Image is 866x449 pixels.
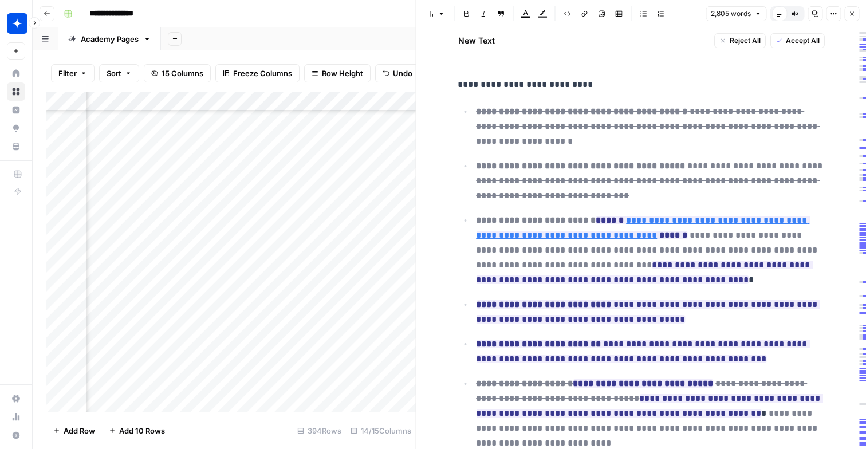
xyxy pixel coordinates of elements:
div: Academy Pages [81,33,139,45]
a: Home [7,64,25,82]
div: 14/15 Columns [346,422,416,440]
span: Filter [58,68,77,79]
button: 15 Columns [144,64,211,82]
button: Sort [99,64,139,82]
h2: New Text [458,35,494,46]
a: Opportunities [7,119,25,137]
img: Wiz Logo [7,13,27,34]
button: Add Row [46,422,102,440]
button: Filter [51,64,95,82]
span: Row Height [322,68,363,79]
a: Browse [7,82,25,101]
a: Settings [7,389,25,408]
span: Add Row [64,425,95,436]
span: Accept All [785,36,819,46]
button: Freeze Columns [215,64,300,82]
span: Undo [393,68,412,79]
span: Sort [107,68,121,79]
button: 2,805 words [706,6,766,21]
span: Add 10 Rows [119,425,165,436]
a: Usage [7,408,25,426]
button: Accept All [770,33,824,48]
button: Row Height [304,64,371,82]
button: Reject All [714,33,765,48]
button: Help + Support [7,426,25,444]
a: Your Data [7,137,25,156]
button: Add 10 Rows [102,422,172,440]
a: Academy Pages [58,27,161,50]
span: Reject All [729,36,760,46]
button: Undo [375,64,420,82]
a: Insights [7,101,25,119]
span: 15 Columns [162,68,203,79]
span: 2,805 words [711,9,751,19]
span: Freeze Columns [233,68,292,79]
div: 394 Rows [293,422,346,440]
button: Workspace: Wiz [7,9,25,38]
